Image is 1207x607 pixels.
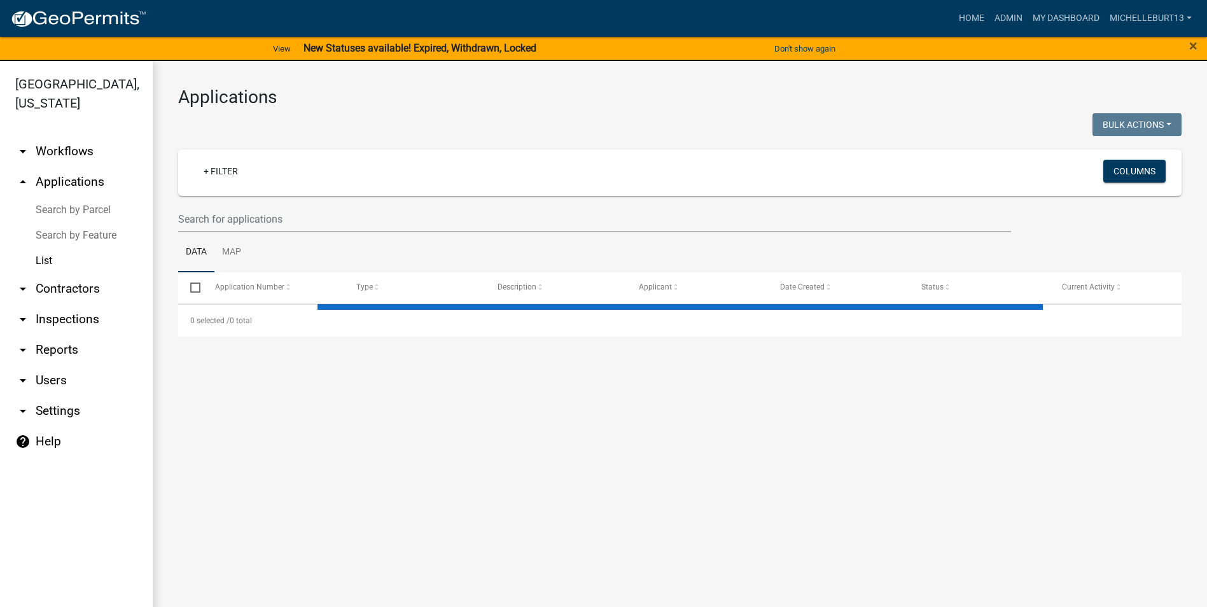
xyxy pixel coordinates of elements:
[1050,272,1191,303] datatable-header-cell: Current Activity
[214,232,249,273] a: Map
[497,283,536,291] span: Description
[303,42,536,54] strong: New Statuses available! Expired, Withdrawn, Locked
[1189,37,1197,55] span: ×
[178,206,1011,232] input: Search for applications
[15,312,31,327] i: arrow_drop_down
[15,434,31,449] i: help
[344,272,485,303] datatable-header-cell: Type
[268,38,296,59] a: View
[954,6,989,31] a: Home
[178,87,1182,108] h3: Applications
[15,281,31,297] i: arrow_drop_down
[909,272,1050,303] datatable-header-cell: Status
[626,272,767,303] datatable-header-cell: Applicant
[769,38,841,59] button: Don't show again
[178,305,1182,337] div: 0 total
[356,283,373,291] span: Type
[202,272,344,303] datatable-header-cell: Application Number
[1189,38,1197,53] button: Close
[1028,6,1105,31] a: My Dashboard
[921,283,943,291] span: Status
[1062,283,1115,291] span: Current Activity
[1105,6,1197,31] a: michelleburt13
[15,342,31,358] i: arrow_drop_down
[215,283,284,291] span: Application Number
[193,160,248,183] a: + Filter
[190,316,230,325] span: 0 selected /
[15,174,31,190] i: arrow_drop_up
[638,283,671,291] span: Applicant
[779,283,824,291] span: Date Created
[1092,113,1182,136] button: Bulk Actions
[15,403,31,419] i: arrow_drop_down
[989,6,1028,31] a: Admin
[15,373,31,388] i: arrow_drop_down
[1103,160,1166,183] button: Columns
[178,232,214,273] a: Data
[15,144,31,159] i: arrow_drop_down
[485,272,626,303] datatable-header-cell: Description
[178,272,202,303] datatable-header-cell: Select
[767,272,909,303] datatable-header-cell: Date Created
